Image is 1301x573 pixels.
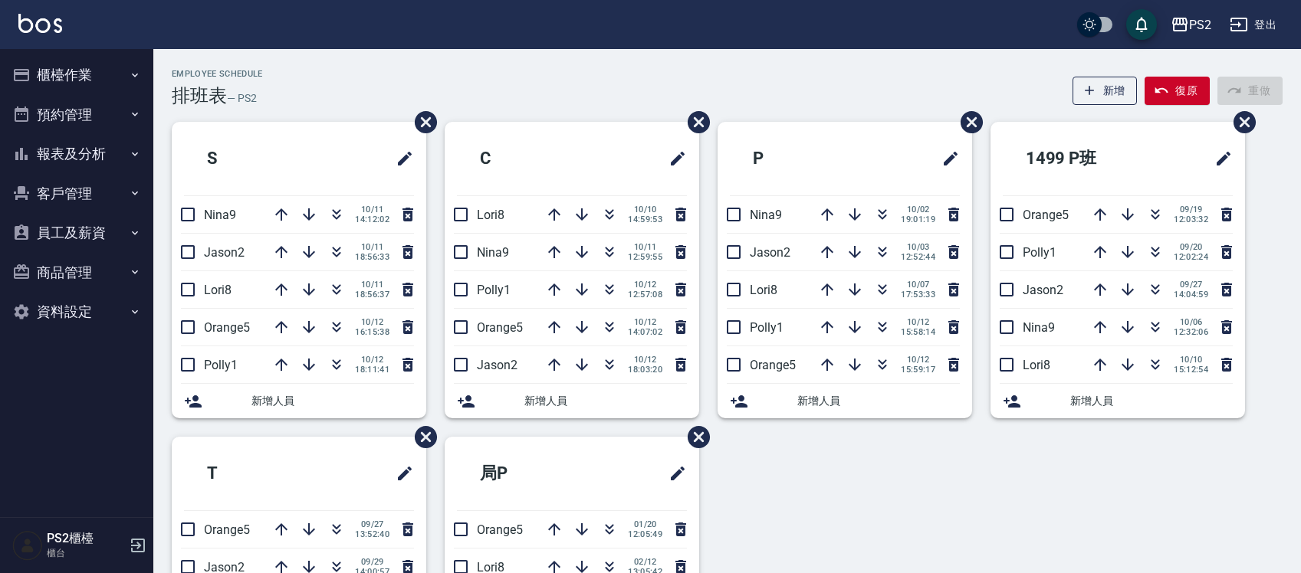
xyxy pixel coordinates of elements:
span: 10/06 [1174,317,1208,327]
button: 新增 [1073,77,1138,105]
span: 10/10 [1174,355,1208,365]
div: PS2 [1189,15,1211,34]
span: 12:59:55 [628,252,662,262]
span: Polly1 [750,320,784,335]
span: 13:52:40 [355,529,389,539]
span: 12:52:44 [901,252,935,262]
button: 登出 [1224,11,1283,39]
span: 刪除班表 [676,414,712,460]
h2: C [457,131,586,186]
span: Jason2 [1023,283,1063,297]
span: 10/12 [355,317,389,327]
button: PS2 [1165,9,1217,41]
span: 19:01:19 [901,214,935,224]
div: 新增人員 [172,384,426,418]
h2: P [730,131,859,186]
button: 員工及薪資 [6,213,147,253]
span: 10/11 [628,242,662,252]
h2: T [184,446,314,501]
span: 10/12 [901,355,935,365]
span: 刪除班表 [403,100,439,145]
span: 10/07 [901,280,935,290]
span: 10/11 [355,205,389,214]
div: 新增人員 [445,384,699,418]
span: Polly1 [204,358,238,372]
span: 10/12 [628,355,662,365]
button: 預約管理 [6,95,147,135]
span: 新增人員 [251,393,414,409]
h5: PS2櫃檯 [47,531,125,546]
span: 10/12 [628,317,662,327]
span: 10/11 [355,242,389,252]
span: 17:53:33 [901,290,935,300]
h3: 排班表 [172,85,227,106]
span: Jason2 [750,245,790,260]
span: 09/27 [355,519,389,529]
span: 10/02 [901,205,935,214]
h2: S [184,131,314,186]
button: save [1126,9,1157,40]
span: 18:11:41 [355,365,389,375]
span: 修改班表的標題 [386,140,414,177]
span: 14:07:02 [628,327,662,337]
span: 14:59:53 [628,214,662,224]
span: Orange5 [477,522,523,537]
span: 10/10 [628,205,662,214]
span: 刪除班表 [403,414,439,460]
h2: 1499 P班 [1003,131,1162,186]
span: 修改班表的標題 [659,140,687,177]
span: Orange5 [204,522,250,537]
span: 12:57:08 [628,290,662,300]
button: 復原 [1145,77,1210,105]
p: 櫃台 [47,546,125,560]
span: Lori8 [1023,358,1050,372]
span: Orange5 [204,320,250,335]
span: 12:02:24 [1174,252,1208,262]
span: 新增人員 [524,393,687,409]
button: 商品管理 [6,253,147,293]
span: 01/20 [628,519,662,529]
span: Nina9 [477,245,509,260]
span: 12:32:06 [1174,327,1208,337]
span: Lori8 [750,283,777,297]
span: Polly1 [477,283,511,297]
span: 10/12 [901,317,935,327]
span: Jason2 [204,245,245,260]
span: 18:56:37 [355,290,389,300]
span: Nina9 [750,208,782,222]
span: Nina9 [204,208,236,222]
span: 14:12:02 [355,214,389,224]
span: 15:12:54 [1174,365,1208,375]
button: 報表及分析 [6,134,147,174]
span: Orange5 [477,320,523,335]
span: 16:15:38 [355,327,389,337]
span: Orange5 [750,358,796,372]
span: 10/03 [901,242,935,252]
span: 15:59:17 [901,365,935,375]
span: 修改班表的標題 [659,455,687,492]
button: 客戶管理 [6,174,147,214]
h6: — PS2 [227,90,257,106]
button: 資料設定 [6,292,147,332]
span: Orange5 [1023,208,1069,222]
img: Logo [18,14,62,33]
span: 10/12 [355,355,389,365]
h2: Employee Schedule [172,69,263,79]
span: 修改班表的標題 [932,140,960,177]
span: 刪除班表 [949,100,985,145]
img: Person [12,530,43,561]
h2: 局P [457,446,595,501]
span: 02/12 [628,557,662,567]
div: 新增人員 [991,384,1245,418]
button: 櫃檯作業 [6,55,147,95]
span: 18:56:33 [355,252,389,262]
span: 刪除班表 [1222,100,1258,145]
div: 新增人員 [718,384,972,418]
span: 新增人員 [1070,393,1233,409]
span: 09/19 [1174,205,1208,214]
span: 09/27 [1174,280,1208,290]
span: 新增人員 [797,393,960,409]
span: 10/11 [355,280,389,290]
span: 修改班表的標題 [1205,140,1233,177]
span: 09/20 [1174,242,1208,252]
